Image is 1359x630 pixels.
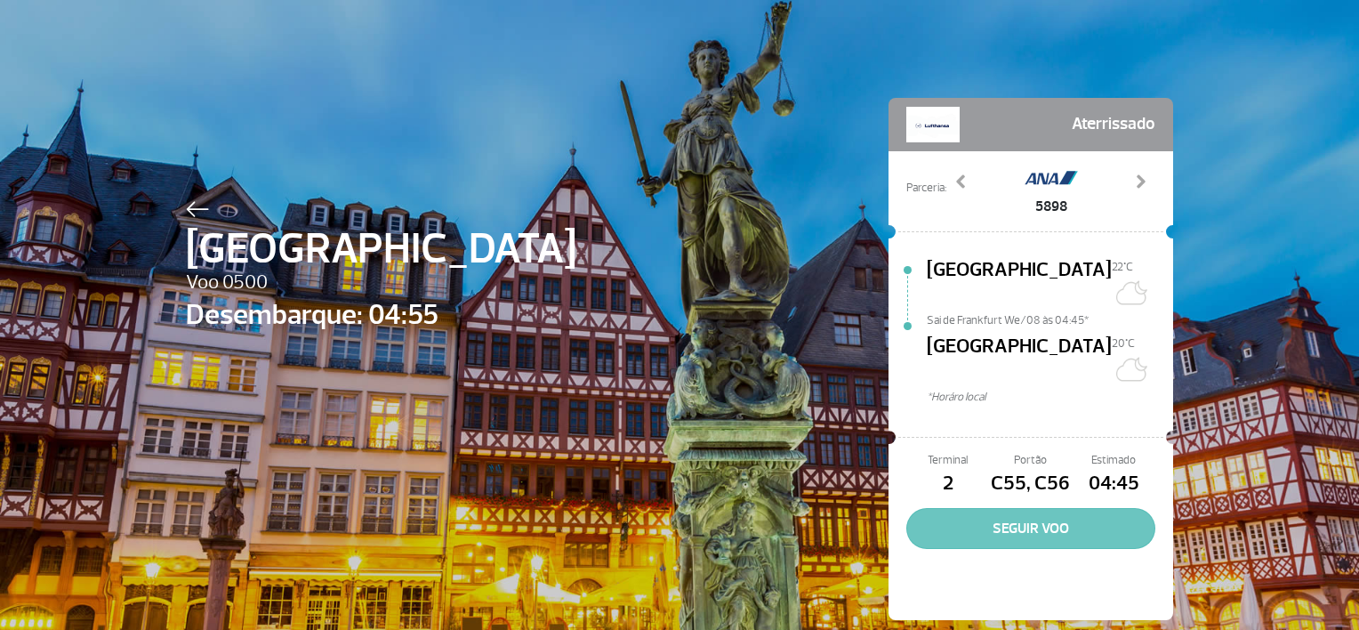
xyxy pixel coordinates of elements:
span: 2 [906,469,989,499]
span: C55, C56 [989,469,1072,499]
img: Céu limpo [1112,351,1147,387]
img: Céu limpo [1112,275,1147,311]
span: *Horáro local [927,389,1173,406]
span: Portão [989,452,1072,469]
span: 22°C [1112,260,1133,274]
span: [GEOGRAPHIC_DATA] [927,255,1112,312]
span: Sai de Frankfurt We/08 às 04:45* [927,312,1173,325]
span: [GEOGRAPHIC_DATA] [927,332,1112,389]
span: Voo 0500 [186,268,576,298]
span: Desembarque: 04:55 [186,294,576,336]
span: 04:45 [1073,469,1155,499]
button: SEGUIR VOO [906,508,1155,549]
span: Parceria: [906,180,946,197]
span: Estimado [1073,452,1155,469]
span: Aterrissado [1072,107,1155,142]
span: Terminal [906,452,989,469]
span: [GEOGRAPHIC_DATA] [186,217,576,281]
span: 20°C [1112,336,1135,351]
span: 5898 [1025,196,1078,217]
